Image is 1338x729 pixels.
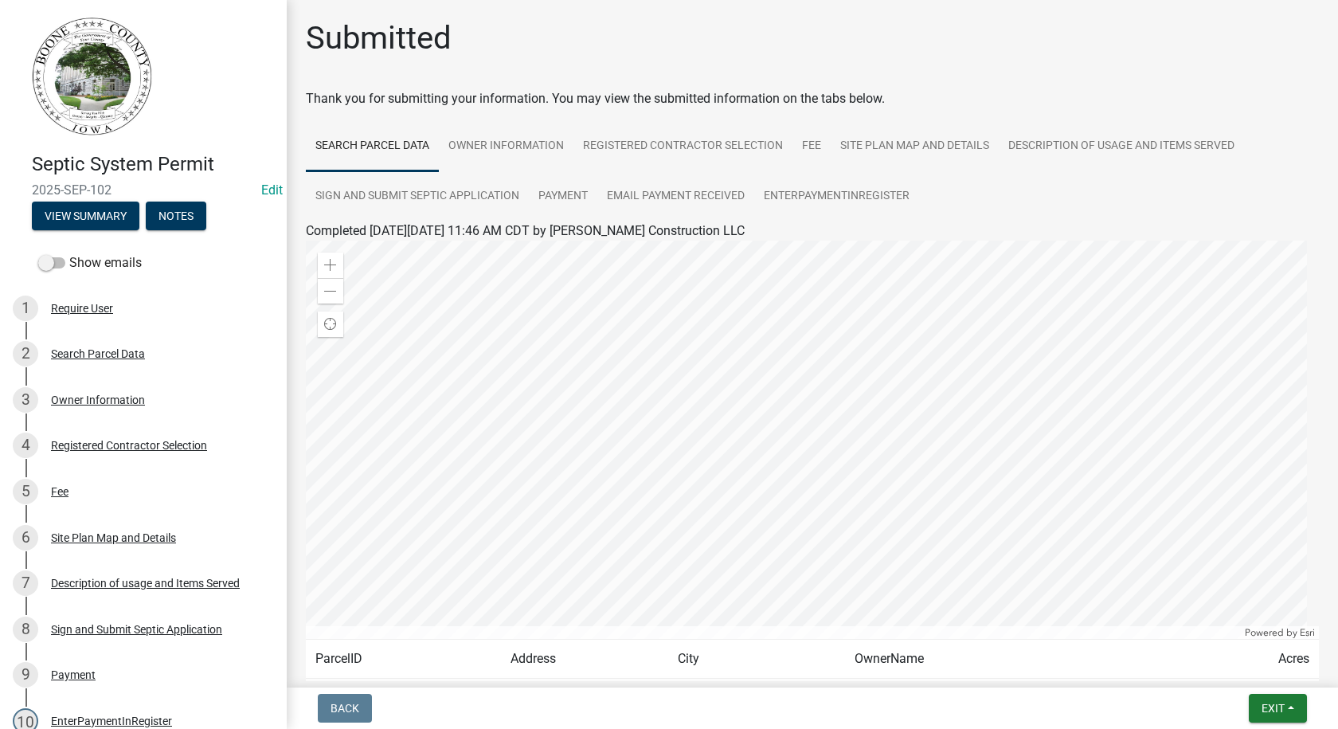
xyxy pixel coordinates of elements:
a: Payment [529,171,597,222]
wm-modal-confirm: Summary [32,210,139,223]
button: View Summary [32,202,139,230]
h1: Submitted [306,19,452,57]
div: 2 [13,341,38,366]
td: [PERSON_NAME] | [PERSON_NAME] (DED) [845,679,1240,718]
a: Registered Contractor Selection [573,121,792,172]
a: Fee [792,121,831,172]
div: 3 [13,387,38,413]
button: Exit [1249,694,1307,723]
td: Acres [1240,640,1319,679]
div: Search Parcel Data [51,348,145,359]
div: Site Plan Map and Details [51,532,176,543]
div: 7 [13,570,38,596]
div: Sign and Submit Septic Application [51,624,222,635]
td: 088326051050036 [306,679,501,718]
div: Payment [51,669,96,680]
div: 5 [13,479,38,504]
h4: Septic System Permit [32,153,274,176]
button: Notes [146,202,206,230]
div: Powered by [1241,626,1319,639]
div: EnterPaymentInRegister [51,715,172,727]
span: Completed [DATE][DATE] 11:46 AM CDT by [PERSON_NAME] Construction LLC [306,223,745,238]
div: Thank you for submitting your information. You may view the submitted information on the tabs below. [306,89,1319,108]
div: Description of usage and Items Served [51,578,240,589]
button: Back [318,694,372,723]
a: Sign and Submit Septic Application [306,171,529,222]
div: 1 [13,296,38,321]
a: Description of usage and Items Served [999,121,1244,172]
img: Boone County, Iowa [32,17,153,136]
span: Exit [1262,702,1285,715]
td: ParcelID [306,640,501,679]
label: Show emails [38,253,142,272]
a: Search Parcel Data [306,121,439,172]
span: 2025-SEP-102 [32,182,255,198]
div: Require User [51,303,113,314]
a: Site Plan Map and Details [831,121,999,172]
div: Zoom in [318,253,343,278]
a: Esri [1300,627,1315,638]
div: Find my location [318,312,343,337]
div: 9 [13,662,38,688]
div: Zoom out [318,278,343,304]
a: Edit [261,182,283,198]
td: OwnerName [845,640,1240,679]
a: Email Payment Received [597,171,754,222]
span: Back [331,702,359,715]
wm-modal-confirm: Edit Application Number [261,182,283,198]
td: [PERSON_NAME] [668,679,845,718]
wm-modal-confirm: Notes [146,210,206,223]
td: City [668,640,845,679]
a: Owner Information [439,121,573,172]
div: Owner Information [51,394,145,406]
div: Registered Contractor Selection [51,440,207,451]
td: 1.070 [1240,679,1319,718]
div: 6 [13,525,38,551]
td: 1363 222ND PL [501,679,668,718]
td: Address [501,640,668,679]
div: Fee [51,486,68,497]
div: 8 [13,617,38,642]
a: EnterPaymentInRegister [754,171,919,222]
div: 4 [13,433,38,458]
